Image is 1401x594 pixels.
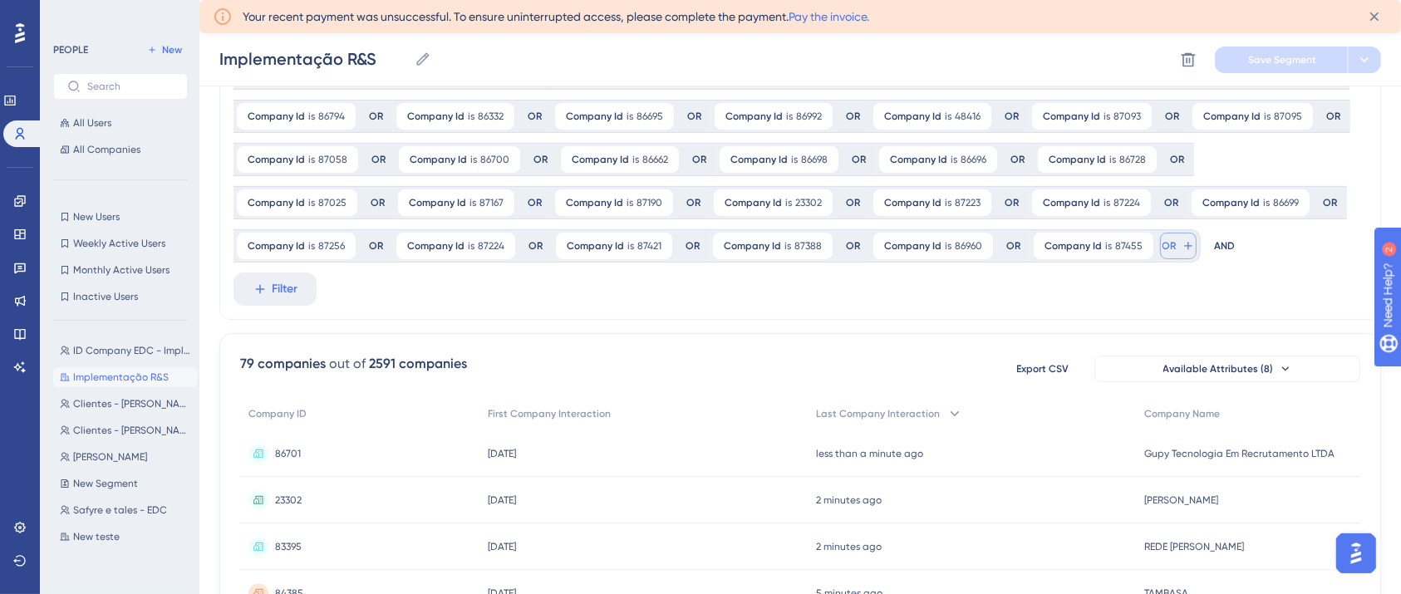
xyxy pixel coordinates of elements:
span: All Users [73,116,111,130]
span: Company Id [1045,239,1102,253]
span: Company Id [884,110,941,123]
span: is [791,153,798,166]
span: All Companies [73,143,140,156]
span: New [162,43,182,56]
button: Clientes - [PERSON_NAME] (selo) [53,394,198,414]
button: Inactive Users [53,287,188,307]
span: Implementação R&S [73,371,169,384]
span: New teste [73,530,120,543]
span: ID Company EDC - Implementação [73,344,191,357]
span: is [1104,110,1110,123]
span: Company Id [248,153,305,166]
input: Search [87,81,174,92]
span: Company Id [1049,153,1106,166]
span: REDE [PERSON_NAME] [1144,540,1244,553]
div: OR [528,110,542,123]
span: [PERSON_NAME] [1144,493,1218,507]
span: Company Id [566,110,623,123]
span: is [945,239,951,253]
span: First Company Interaction [488,407,611,420]
span: Company Id [890,153,947,166]
span: 86332 [478,110,504,123]
span: Clientes - [PERSON_NAME] (hunting) [73,424,191,437]
span: 87167 [479,196,504,209]
time: [DATE] [488,448,516,459]
span: is [785,196,792,209]
span: New Segment [73,477,138,490]
div: 79 companies [240,354,326,374]
div: AND [1214,229,1235,263]
span: 48416 [955,110,981,123]
div: 2591 companies [369,354,467,374]
div: 2 [116,8,120,22]
span: Export CSV [1017,362,1069,376]
span: Available Attributes (8) [1163,362,1274,376]
div: OR [369,110,383,123]
span: 87095 [1274,110,1302,123]
button: Available Attributes (8) [1094,356,1360,382]
input: Segment Name [219,47,408,71]
div: OR [1005,196,1019,209]
span: is [951,153,957,166]
span: is [1263,196,1270,209]
span: is [1109,153,1116,166]
span: Company Name [1144,407,1220,420]
span: Filter [273,279,298,299]
span: is [786,110,793,123]
time: [DATE] [488,541,516,552]
button: OR [1160,233,1197,259]
span: is [627,110,633,123]
span: is [468,239,474,253]
span: 86699 [1273,196,1299,209]
span: Clientes - [PERSON_NAME] (selo) [73,397,191,410]
button: ID Company EDC - Implementação [53,341,198,361]
iframe: UserGuiding AI Assistant Launcher [1331,528,1381,578]
span: Company Id [572,153,629,166]
span: 86696 [961,153,986,166]
span: Company Id [1043,196,1100,209]
div: OR [371,153,386,166]
div: OR [1165,110,1179,123]
span: 86992 [796,110,822,123]
span: Company Id [407,110,465,123]
span: 87421 [637,239,661,253]
div: OR [1170,153,1184,166]
div: OR [686,196,700,209]
div: OR [1006,239,1020,253]
span: is [308,196,315,209]
div: OR [692,153,706,166]
span: Need Help? [39,4,104,24]
div: OR [528,196,542,209]
span: Safyre e tales - EDC [73,503,167,517]
span: Company Id [248,110,305,123]
span: is [945,110,951,123]
span: is [469,196,476,209]
span: 86794 [318,110,345,123]
div: OR [846,196,860,209]
button: New [141,40,188,60]
div: OR [1010,153,1025,166]
span: is [1104,196,1110,209]
span: Company Id [884,196,941,209]
span: Company Id [407,239,465,253]
div: out of [329,354,366,374]
span: 86698 [801,153,828,166]
span: is [470,153,477,166]
span: Gupy Tecnologia Em Recrutamento LTDA [1144,447,1335,460]
span: 87058 [318,153,347,166]
span: New Users [73,210,120,223]
div: OR [1323,196,1337,209]
span: OR [1163,239,1177,253]
div: OR [1164,196,1178,209]
span: 86701 [275,447,301,460]
span: 87388 [794,239,822,253]
span: is [1264,110,1271,123]
span: is [632,153,639,166]
div: PEOPLE [53,43,88,56]
span: 86728 [1119,153,1146,166]
span: Company Id [1043,110,1100,123]
span: Company Id [1203,110,1261,123]
span: Weekly Active Users [73,237,165,250]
